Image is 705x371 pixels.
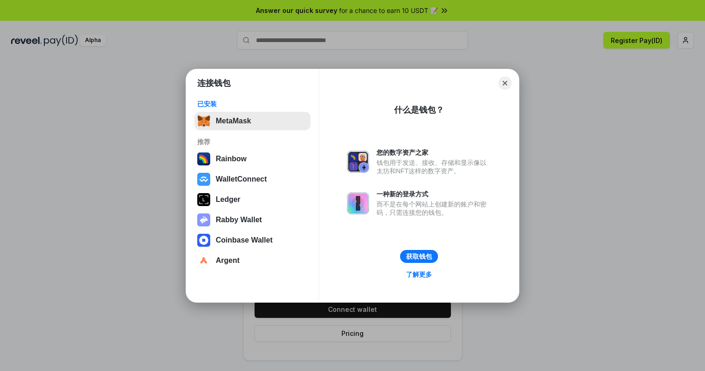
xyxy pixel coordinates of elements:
button: 获取钱包 [400,250,438,263]
img: svg+xml,%3Csvg%20width%3D%2228%22%20height%3D%2228%22%20viewBox%3D%220%200%2028%2028%22%20fill%3D... [197,173,210,186]
button: Ledger [194,190,310,209]
div: Ledger [216,195,240,204]
img: svg+xml,%3Csvg%20xmlns%3D%22http%3A%2F%2Fwww.w3.org%2F2000%2Fsvg%22%20fill%3D%22none%22%20viewBox... [347,151,369,173]
div: Rabby Wallet [216,216,262,224]
div: Argent [216,256,240,265]
div: 您的数字资产之家 [377,148,491,157]
div: 已安装 [197,100,308,108]
div: 获取钱包 [406,252,432,261]
img: svg+xml,%3Csvg%20xmlns%3D%22http%3A%2F%2Fwww.w3.org%2F2000%2Fsvg%22%20fill%3D%22none%22%20viewBox... [197,213,210,226]
button: MetaMask [194,112,310,130]
div: 了解更多 [406,270,432,279]
div: 钱包用于发送、接收、存储和显示像以太坊和NFT这样的数字资产。 [377,158,491,175]
div: 一种新的登录方式 [377,190,491,198]
img: svg+xml,%3Csvg%20xmlns%3D%22http%3A%2F%2Fwww.w3.org%2F2000%2Fsvg%22%20fill%3D%22none%22%20viewBox... [347,192,369,214]
button: Rainbow [194,150,310,168]
div: Rainbow [216,155,247,163]
div: MetaMask [216,117,251,125]
img: svg+xml,%3Csvg%20fill%3D%22none%22%20height%3D%2233%22%20viewBox%3D%220%200%2035%2033%22%20width%... [197,115,210,128]
div: 推荐 [197,138,308,146]
button: Argent [194,251,310,270]
img: svg+xml,%3Csvg%20width%3D%22120%22%20height%3D%22120%22%20viewBox%3D%220%200%20120%20120%22%20fil... [197,152,210,165]
button: Coinbase Wallet [194,231,310,249]
img: svg+xml,%3Csvg%20width%3D%2228%22%20height%3D%2228%22%20viewBox%3D%220%200%2028%2028%22%20fill%3D... [197,254,210,267]
button: Close [498,77,511,90]
div: WalletConnect [216,175,267,183]
button: WalletConnect [194,170,310,189]
h1: 连接钱包 [197,78,231,89]
div: Coinbase Wallet [216,236,273,244]
img: svg+xml,%3Csvg%20width%3D%2228%22%20height%3D%2228%22%20viewBox%3D%220%200%2028%2028%22%20fill%3D... [197,234,210,247]
button: Rabby Wallet [194,211,310,229]
img: svg+xml,%3Csvg%20xmlns%3D%22http%3A%2F%2Fwww.w3.org%2F2000%2Fsvg%22%20width%3D%2228%22%20height%3... [197,193,210,206]
a: 了解更多 [401,268,438,280]
div: 什么是钱包？ [394,104,444,116]
div: 而不是在每个网站上创建新的账户和密码，只需连接您的钱包。 [377,200,491,217]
